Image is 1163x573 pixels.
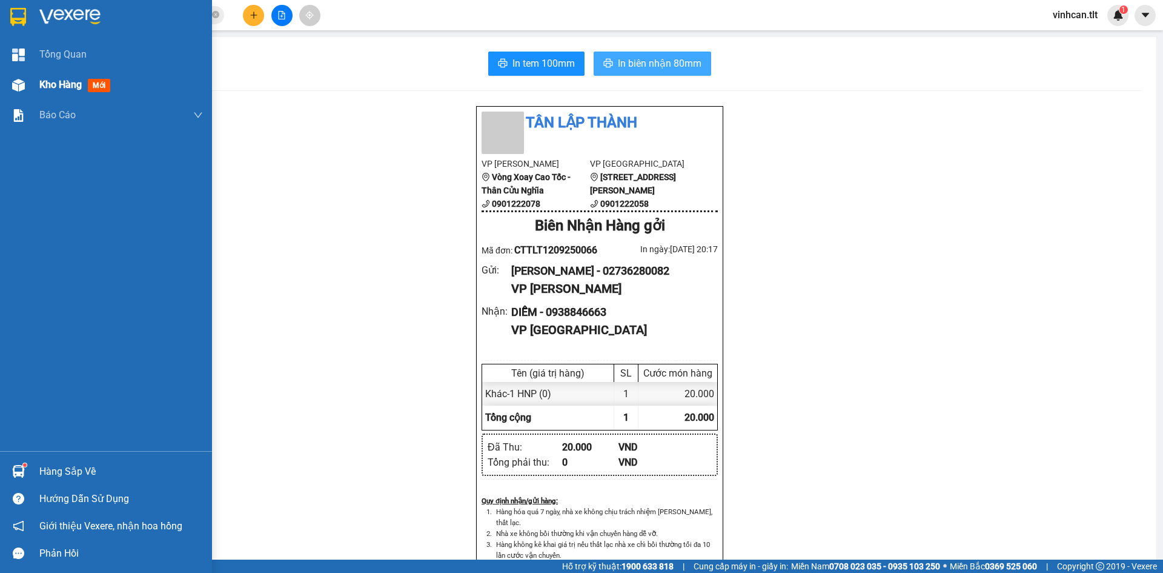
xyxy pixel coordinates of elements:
span: Giới thiệu Vexere, nhận hoa hồng [39,518,182,534]
span: environment [590,173,598,181]
span: close-circle [212,11,219,18]
div: VND [618,455,675,470]
button: caret-down [1135,5,1156,26]
span: notification [13,520,24,532]
span: printer [603,58,613,70]
div: Biên Nhận Hàng gởi [482,215,718,238]
div: 1 [614,382,638,406]
div: Hướng dẫn sử dụng [39,490,203,508]
span: | [683,560,684,573]
span: 1 [1121,5,1125,14]
div: Tên (giá trị hàng) [485,367,611,379]
li: Hàng hóa quá 7 ngày, nhà xe không chịu trách nhiệm [PERSON_NAME], thất lạc. [494,506,718,528]
strong: 1900 633 818 [621,561,674,571]
div: Hàng sắp về [39,463,203,481]
span: vinhcan.tlt [1043,7,1107,22]
li: Tân Lập Thành [482,112,718,135]
img: logo-vxr [10,8,26,26]
div: 20.000 [562,440,618,455]
sup: 1 [1119,5,1128,14]
div: VP [PERSON_NAME] [511,280,708,298]
li: Hàng không kê khai giá trị nếu thất lạc nhà xe chỉ bồi thường tối đa 10 lần cước vận chuyển. [494,539,718,561]
span: phone [590,199,598,208]
div: In ngày: [DATE] 20:17 [600,243,718,256]
span: Kho hàng [39,79,82,90]
button: printerIn tem 100mm [488,52,585,76]
span: Cung cấp máy in - giấy in: [694,560,788,573]
span: message [13,548,24,559]
span: 1 [623,412,629,423]
img: solution-icon [12,109,25,122]
sup: 1 [23,463,27,467]
span: aim [305,11,314,19]
span: phone [482,199,490,208]
strong: 0369 525 060 [985,561,1037,571]
div: DIỄM - 0938846663 [511,304,708,321]
strong: 0708 023 035 - 0935 103 250 [829,561,940,571]
span: CTTLT1209250066 [514,244,597,256]
span: file-add [277,11,286,19]
span: environment [482,173,490,181]
span: In biên nhận 80mm [618,56,701,71]
div: Nhận : [482,304,511,319]
li: Nhà xe không bồi thường khi vận chuyển hàng dễ vỡ. [494,528,718,539]
button: printerIn biên nhận 80mm [594,52,711,76]
span: 20.000 [684,412,714,423]
button: plus [243,5,264,26]
span: ⚪️ [943,564,947,569]
span: copyright [1096,562,1104,571]
div: Phản hồi [39,545,203,563]
span: Hỗ trợ kỹ thuật: [562,560,674,573]
img: warehouse-icon [12,465,25,478]
span: Miền Bắc [950,560,1037,573]
img: warehouse-icon [12,79,25,92]
span: | [1046,560,1048,573]
div: SL [617,367,635,379]
div: Tổng phải thu : [488,455,562,470]
b: 0901222058 [600,199,649,209]
div: Đã Thu : [488,440,562,455]
div: VP [GEOGRAPHIC_DATA] [511,321,708,340]
div: [PERSON_NAME] [7,87,270,119]
div: [PERSON_NAME] - 02736280082 [511,263,708,280]
span: close-circle [212,10,219,21]
text: CTTLT1209250066 [56,58,220,79]
span: Khác - 1 HNP (0) [485,388,551,400]
span: caret-down [1140,10,1151,21]
span: In tem 100mm [512,56,575,71]
span: question-circle [13,493,24,504]
span: down [193,110,203,120]
div: Gửi : [482,263,511,278]
div: Quy định nhận/gửi hàng : [482,495,718,506]
div: 0 [562,455,618,470]
li: VP [PERSON_NAME] [482,157,590,170]
div: Cước món hàng [641,367,714,379]
li: VP [GEOGRAPHIC_DATA] [590,157,698,170]
button: aim [299,5,320,26]
span: Miền Nam [791,560,940,573]
img: dashboard-icon [12,49,25,61]
div: VND [618,440,675,455]
div: Mã đơn: [482,243,600,258]
b: [STREET_ADDRESS][PERSON_NAME] [590,172,676,195]
b: 0901222078 [492,199,540,209]
span: plus [250,11,258,19]
div: 20.000 [638,382,717,406]
b: Vòng Xoay Cao Tốc - Thân Cửu Nghĩa [482,172,571,195]
span: Tổng cộng [485,412,531,423]
span: mới [88,79,110,92]
span: printer [498,58,508,70]
img: icon-new-feature [1113,10,1124,21]
span: Tổng Quan [39,47,87,62]
span: Báo cáo [39,107,76,122]
button: file-add [271,5,293,26]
